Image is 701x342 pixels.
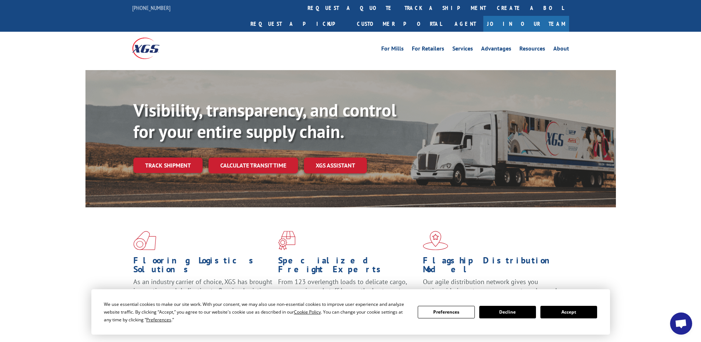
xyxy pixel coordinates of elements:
[133,158,203,173] a: Track shipment
[670,312,692,335] a: Open chat
[304,158,367,173] a: XGS ASSISTANT
[452,46,473,54] a: Services
[447,16,483,32] a: Agent
[351,16,447,32] a: Customer Portal
[294,309,321,315] span: Cookie Policy
[133,99,396,143] b: Visibility, transparency, and control for your entire supply chain.
[423,277,558,295] span: Our agile distribution network gives you nationwide inventory management on demand.
[423,256,562,277] h1: Flagship Distribution Model
[133,231,156,250] img: xgs-icon-total-supply-chain-intelligence-red
[208,158,298,173] a: Calculate transit time
[278,231,295,250] img: xgs-icon-focused-on-flooring-red
[540,306,597,318] button: Accept
[278,256,417,277] h1: Specialized Freight Experts
[91,289,610,335] div: Cookie Consent Prompt
[245,16,351,32] a: Request a pickup
[479,306,536,318] button: Decline
[146,317,171,323] span: Preferences
[481,46,511,54] a: Advantages
[104,300,409,324] div: We use essential cookies to make our site work. With your consent, we may also use non-essential ...
[133,277,272,304] span: As an industry carrier of choice, XGS has brought innovation and dedication to flooring logistics...
[483,16,569,32] a: Join Our Team
[278,277,417,310] p: From 123 overlength loads to delicate cargo, our experienced staff knows the best way to move you...
[418,306,474,318] button: Preferences
[423,231,448,250] img: xgs-icon-flagship-distribution-model-red
[519,46,545,54] a: Resources
[412,46,444,54] a: For Retailers
[133,256,273,277] h1: Flooring Logistics Solutions
[553,46,569,54] a: About
[132,4,171,11] a: [PHONE_NUMBER]
[381,46,404,54] a: For Mills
